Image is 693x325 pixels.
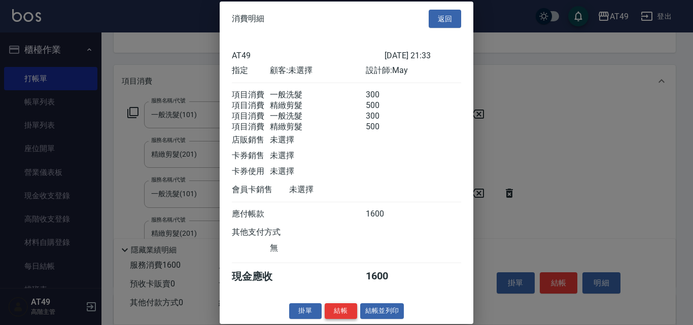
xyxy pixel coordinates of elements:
div: 一般洗髮 [270,90,365,100]
div: 無 [270,243,365,254]
div: 顧客: 未選擇 [270,65,365,76]
button: 返回 [429,9,461,28]
div: 500 [366,100,404,111]
div: 300 [366,90,404,100]
div: 現金應收 [232,270,289,283]
div: 店販銷售 [232,135,270,146]
div: 1600 [366,209,404,220]
div: 未選擇 [270,135,365,146]
div: 應付帳款 [232,209,270,220]
div: 會員卡銷售 [232,185,289,195]
div: AT49 [232,51,385,60]
div: 未選擇 [270,166,365,177]
div: 精緻剪髮 [270,100,365,111]
div: 卡券使用 [232,166,270,177]
div: 設計師: May [366,65,461,76]
div: 未選擇 [270,151,365,161]
div: [DATE] 21:33 [385,51,461,60]
div: 項目消費 [232,122,270,132]
div: 其他支付方式 [232,227,308,238]
div: 指定 [232,65,270,76]
div: 未選擇 [289,185,385,195]
div: 300 [366,111,404,122]
div: 項目消費 [232,100,270,111]
button: 結帳 [325,303,357,319]
div: 精緻剪髮 [270,122,365,132]
div: 500 [366,122,404,132]
div: 項目消費 [232,111,270,122]
div: 項目消費 [232,90,270,100]
span: 消費明細 [232,14,264,24]
div: 1600 [366,270,404,283]
button: 結帳並列印 [360,303,404,319]
div: 卡券銷售 [232,151,270,161]
div: 一般洗髮 [270,111,365,122]
button: 掛單 [289,303,322,319]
